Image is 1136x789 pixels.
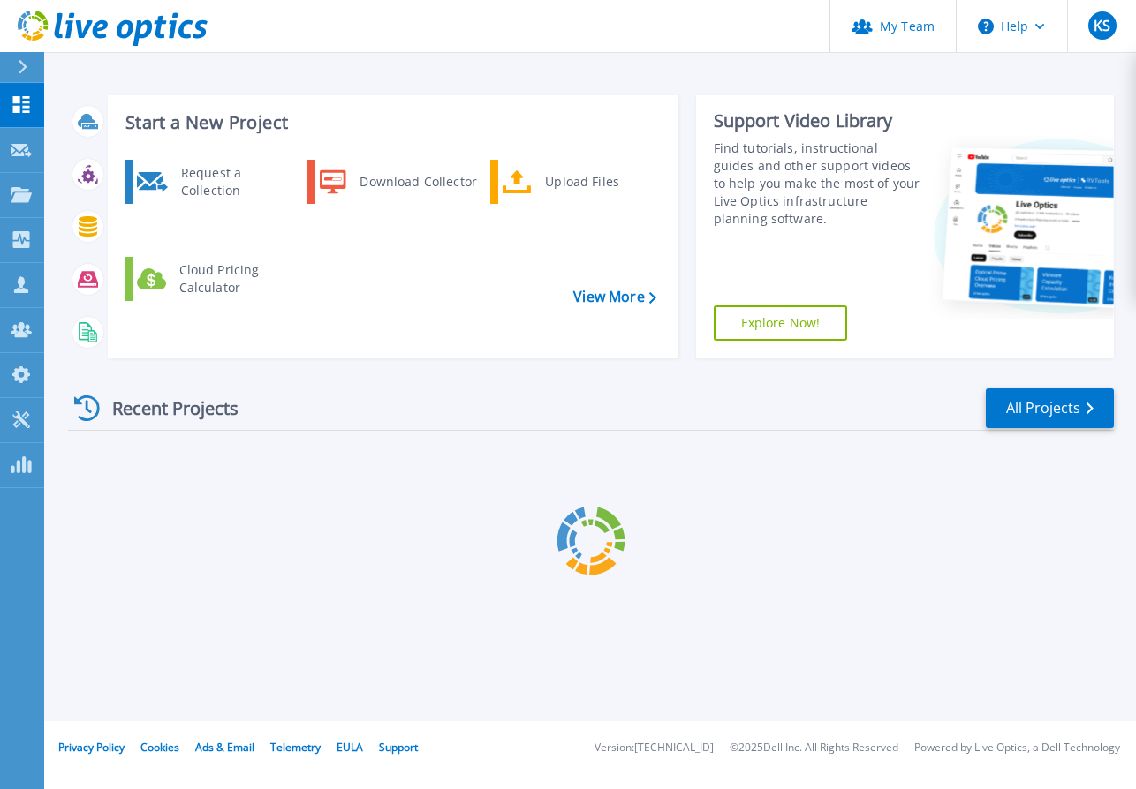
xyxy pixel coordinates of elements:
[307,160,488,204] a: Download Collector
[490,160,671,204] a: Upload Files
[140,740,179,755] a: Cookies
[379,740,418,755] a: Support
[172,164,301,199] div: Request a Collection
[68,387,262,430] div: Recent Projects
[351,164,484,199] div: Download Collector
[573,289,655,305] a: View More
[270,740,321,755] a: Telemetry
[714,305,848,341] a: Explore Now!
[714,109,920,132] div: Support Video Library
[170,261,301,297] div: Cloud Pricing Calculator
[58,740,125,755] a: Privacy Policy
[125,160,306,204] a: Request a Collection
[337,740,363,755] a: EULA
[536,164,667,199] div: Upload Files
[125,257,306,301] a: Cloud Pricing Calculator
[195,740,254,755] a: Ads & Email
[714,139,920,228] div: Find tutorials, instructional guides and other support videos to help you make the most of your L...
[986,388,1114,428] a: All Projects
[1094,19,1110,33] span: KS
[595,742,714,754] li: Version: [TECHNICAL_ID]
[914,742,1120,754] li: Powered by Live Optics, a Dell Technology
[730,742,898,754] li: © 2025 Dell Inc. All Rights Reserved
[125,113,655,132] h3: Start a New Project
